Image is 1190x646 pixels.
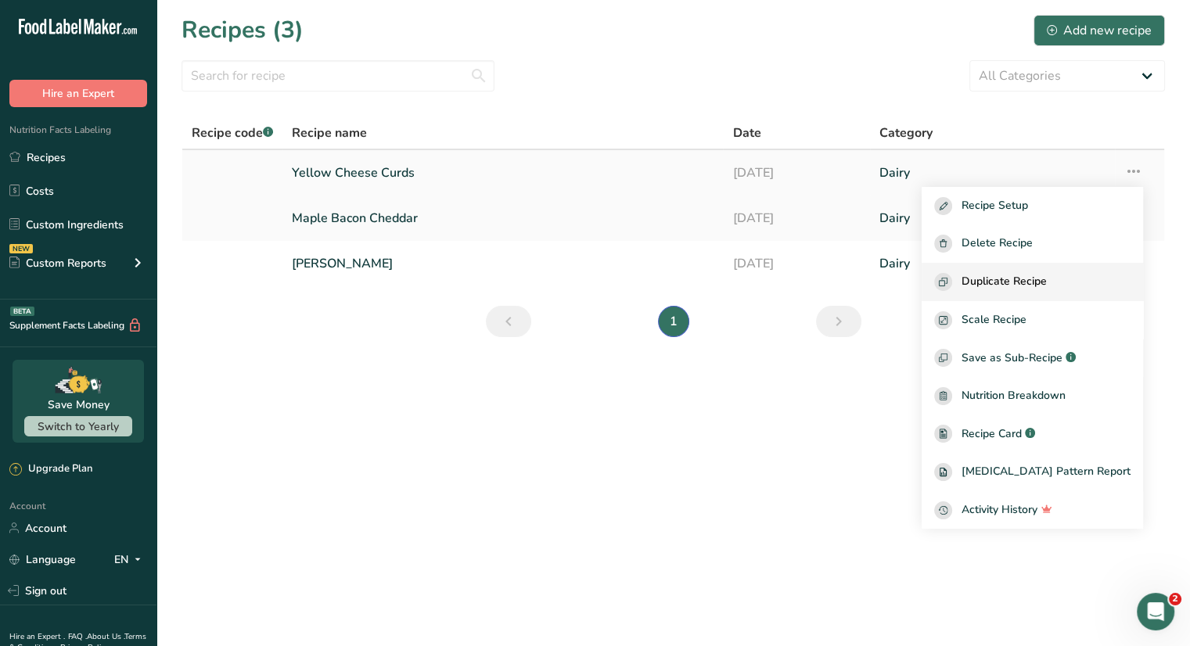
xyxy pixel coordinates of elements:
[1169,593,1181,605] span: 2
[9,255,106,271] div: Custom Reports
[816,306,861,337] a: Next page
[962,273,1047,291] span: Duplicate Recipe
[962,501,1037,519] span: Activity History
[922,263,1143,301] button: Duplicate Recipe
[1034,15,1165,46] button: Add new recipe
[292,202,714,235] a: Maple Bacon Cheddar
[1137,593,1174,630] iframe: Intercom live chat
[962,350,1062,366] span: Save as Sub-Recipe
[9,546,76,573] a: Language
[879,156,1106,189] a: Dairy
[732,202,861,235] a: [DATE]
[922,377,1143,415] a: Nutrition Breakdown
[292,247,714,280] a: [PERSON_NAME]
[114,550,147,569] div: EN
[292,156,714,189] a: Yellow Cheese Curds
[732,124,760,142] span: Date
[879,124,933,142] span: Category
[732,247,861,280] a: [DATE]
[38,419,119,434] span: Switch to Yearly
[9,80,147,107] button: Hire an Expert
[24,416,132,436] button: Switch to Yearly
[9,244,33,253] div: NEW
[9,461,92,477] div: Upgrade Plan
[879,247,1106,280] a: Dairy
[87,631,124,642] a: About Us .
[962,235,1033,253] span: Delete Recipe
[922,225,1143,264] button: Delete Recipe
[962,387,1066,405] span: Nutrition Breakdown
[732,156,861,189] a: [DATE]
[922,415,1143,454] a: Recipe Card
[182,13,304,48] h1: Recipes (3)
[879,202,1106,235] a: Dairy
[9,631,65,642] a: Hire an Expert .
[962,463,1131,481] span: [MEDICAL_DATA] Pattern Report
[10,307,34,316] div: BETA
[922,339,1143,377] button: Save as Sub-Recipe
[292,124,367,142] span: Recipe name
[1047,21,1152,40] div: Add new recipe
[922,301,1143,339] button: Scale Recipe
[68,631,87,642] a: FAQ .
[922,187,1143,225] button: Recipe Setup
[962,197,1028,215] span: Recipe Setup
[922,491,1143,529] button: Activity History
[182,60,494,92] input: Search for recipe
[962,311,1026,329] span: Scale Recipe
[962,425,1022,442] span: Recipe Card
[192,124,273,142] span: Recipe code
[922,453,1143,491] a: [MEDICAL_DATA] Pattern Report
[486,306,531,337] a: Previous page
[48,397,110,413] div: Save Money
